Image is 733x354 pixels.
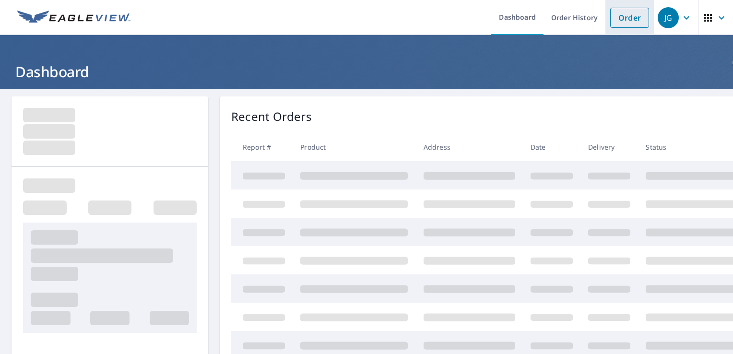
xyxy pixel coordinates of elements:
img: EV Logo [17,11,130,25]
th: Date [523,133,580,161]
a: Order [610,8,649,28]
th: Address [416,133,523,161]
th: Delivery [580,133,638,161]
h1: Dashboard [12,62,721,82]
th: Product [293,133,415,161]
div: JG [658,7,679,28]
p: Recent Orders [231,108,312,125]
th: Report # [231,133,293,161]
